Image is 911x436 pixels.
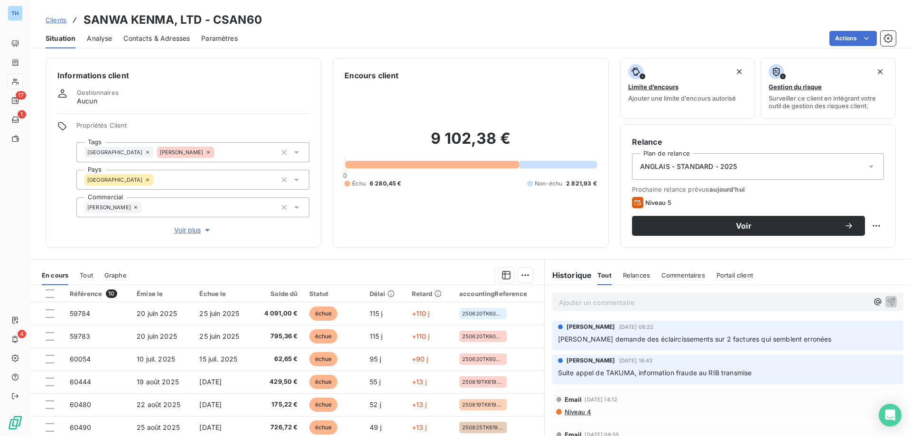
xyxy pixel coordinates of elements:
[174,225,212,235] span: Voir plus
[57,70,309,81] h6: Informations client
[628,94,736,102] span: Ajouter une limite d’encours autorisé
[137,290,188,297] div: Émise le
[18,110,26,119] span: 1
[619,324,654,330] span: [DATE] 08:22
[199,309,239,317] span: 25 juin 2025
[567,323,615,331] span: [PERSON_NAME]
[199,400,222,408] span: [DATE]
[123,34,190,43] span: Contacts & Adresses
[535,179,562,188] span: Non-échu
[76,225,309,235] button: Voir plus
[412,355,428,363] span: +90 j
[412,378,427,386] span: +13 j
[566,179,597,188] span: 2 821,93 €
[104,271,127,279] span: Graphe
[70,378,92,386] span: 60444
[137,332,177,340] span: 20 juin 2025
[199,423,222,431] span: [DATE]
[597,271,612,279] span: Tout
[70,332,91,340] span: 59783
[632,186,884,193] span: Prochaine relance prévue
[344,70,399,81] h6: Encours client
[343,172,347,179] span: 0
[153,176,161,184] input: Ajouter une valeur
[70,400,92,408] span: 60480
[87,34,112,43] span: Analyse
[632,216,865,236] button: Voir
[258,354,298,364] span: 62,65 €
[137,423,180,431] span: 25 août 2025
[46,15,66,25] a: Clients
[632,136,884,148] h6: Relance
[258,400,298,409] span: 175,22 €
[309,420,338,435] span: échue
[412,332,430,340] span: +110 j
[761,58,896,119] button: Gestion du risqueSurveiller ce client en intégrant votre outil de gestion des risques client.
[137,355,175,363] span: 10 juil. 2025
[769,83,822,91] span: Gestion du risque
[16,91,26,100] span: 17
[42,271,68,279] span: En cours
[8,6,23,21] div: TH
[643,222,844,230] span: Voir
[106,289,117,298] span: 10
[70,309,91,317] span: 59784
[370,400,381,408] span: 52 j
[567,356,615,365] span: [PERSON_NAME]
[628,83,679,91] span: Limite d’encours
[201,34,238,43] span: Paramètres
[87,149,143,155] span: [GEOGRAPHIC_DATA]
[77,96,97,106] span: Aucun
[709,186,745,193] span: aujourd’hui
[46,34,75,43] span: Situation
[258,377,298,387] span: 429,50 €
[412,309,430,317] span: +110 j
[462,356,504,362] span: 250620TK60678AW
[879,404,902,427] div: Open Intercom Messenger
[370,290,400,297] div: Délai
[309,290,358,297] div: Statut
[412,423,427,431] span: +13 j
[370,423,382,431] span: 49 j
[645,199,671,206] span: Niveau 5
[309,352,338,366] span: échue
[352,179,366,188] span: Échu
[370,378,381,386] span: 55 j
[370,355,381,363] span: 95 j
[8,415,23,430] img: Logo LeanPay
[258,423,298,432] span: 726,72 €
[462,425,504,430] span: 250825TK61972AW
[462,402,504,408] span: 250819TK61972NG
[137,400,180,408] span: 22 août 2025
[77,89,119,96] span: Gestionnaires
[769,94,888,110] span: Surveiller ce client en intégrant votre outil de gestion des risques client.
[76,121,309,135] span: Propriétés Client
[344,129,596,158] h2: 9 102,38 €
[258,332,298,341] span: 795,36 €
[137,378,179,386] span: 19 août 2025
[462,334,504,339] span: 250620TK60678AW
[412,400,427,408] span: +13 j
[640,162,737,171] span: ANGLAIS - STANDARD - 2025
[462,379,504,385] span: 250819TK61971NG
[585,397,617,402] span: [DATE] 14:12
[370,332,383,340] span: 115 j
[459,290,539,297] div: accountingReference
[199,355,237,363] span: 15 juil. 2025
[70,423,92,431] span: 60490
[565,396,582,403] span: Email
[70,289,125,298] div: Référence
[309,329,338,343] span: échue
[309,398,338,412] span: échue
[80,271,93,279] span: Tout
[258,290,298,297] div: Solde dû
[309,375,338,389] span: échue
[87,177,143,183] span: [GEOGRAPHIC_DATA]
[199,290,246,297] div: Échue le
[829,31,877,46] button: Actions
[558,335,832,343] span: [PERSON_NAME] demande des éclaircissements sur 2 factures qui semblent erronées
[199,378,222,386] span: [DATE]
[619,358,653,363] span: [DATE] 16:43
[623,271,650,279] span: Relances
[70,355,91,363] span: 60054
